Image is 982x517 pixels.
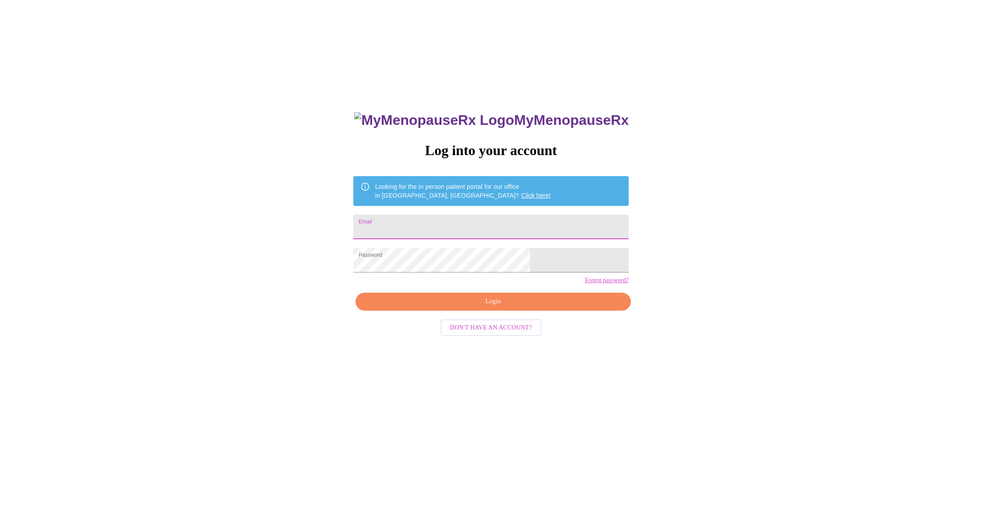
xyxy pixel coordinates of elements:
[585,277,629,284] a: Forgot password?
[521,192,551,199] a: Click here!
[438,323,544,330] a: Don't have an account?
[356,293,631,311] button: Login
[375,179,551,203] div: Looking for the in person patient portal for our office in [GEOGRAPHIC_DATA], [GEOGRAPHIC_DATA]?
[354,112,629,128] h3: MyMenopauseRx
[450,322,532,333] span: Don't have an account?
[366,296,621,307] span: Login
[441,319,542,336] button: Don't have an account?
[354,112,514,128] img: MyMenopauseRx Logo
[353,142,629,159] h3: Log into your account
